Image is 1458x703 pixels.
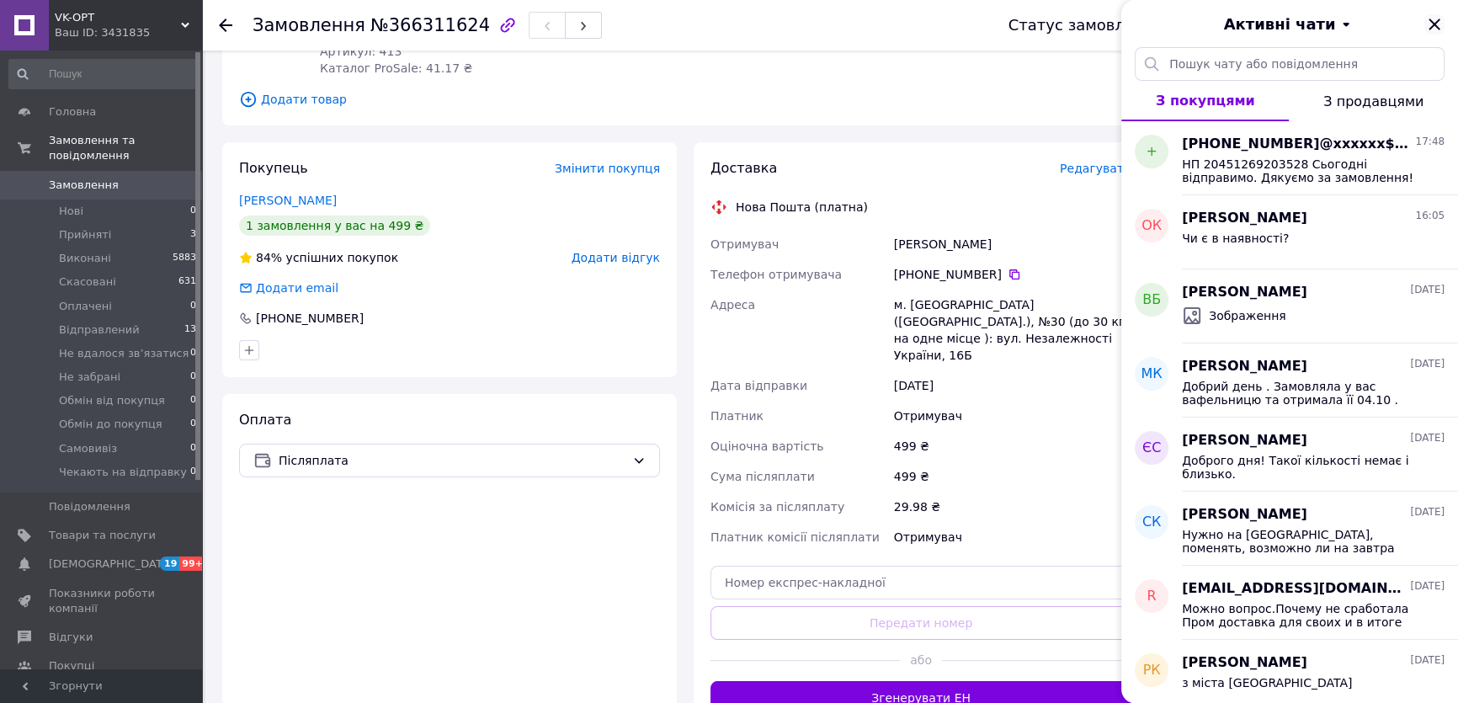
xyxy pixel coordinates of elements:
[254,310,365,327] div: [PHONE_NUMBER]
[1182,431,1307,450] span: [PERSON_NAME]
[1060,162,1131,175] span: Редагувати
[59,251,111,266] span: Виконані
[710,439,823,453] span: Оціночна вартість
[49,133,202,163] span: Замовлення та повідомлення
[184,322,196,338] span: 13
[49,499,130,514] span: Повідомлення
[254,280,340,296] div: Додати email
[710,500,844,514] span: Комісія за післяплату
[253,15,365,35] span: Замовлення
[1121,269,1458,344] button: ВБ[PERSON_NAME][DATE]Зображення
[1146,142,1157,162] span: +
[59,227,111,242] span: Прийняті
[1121,121,1458,195] button: +[PHONE_NUMBER]@xxxxxx$.com17:48НП 20451269203528 Сьогодні відправимо. Дякуємо за замовлення!
[1410,431,1445,445] span: [DATE]
[1142,290,1161,310] span: ВБ
[1182,579,1407,599] span: [EMAIL_ADDRESS][DOMAIN_NAME]
[239,194,337,207] a: [PERSON_NAME]
[49,586,156,616] span: Показники роботи компанії
[59,299,112,314] span: Оплачені
[891,370,1135,401] div: [DATE]
[55,10,181,25] span: VK-OPT
[891,492,1135,522] div: 29.98 ₴
[239,90,1131,109] span: Додати товар
[1410,579,1445,594] span: [DATE]
[710,530,880,544] span: Платник комісії післяплати
[59,393,165,408] span: Обмін від покупця
[49,630,93,645] span: Відгуки
[55,25,202,40] div: Ваш ID: 3431835
[710,298,755,312] span: Адреса
[59,441,117,456] span: Самовивіз
[900,652,942,668] span: або
[320,61,472,75] span: Каталог ProSale: 41.17 ₴
[190,370,196,385] span: 0
[891,431,1135,461] div: 499 ₴
[1121,195,1458,269] button: ОК[PERSON_NAME]16:05Чи є в наявності?
[190,417,196,432] span: 0
[59,274,116,290] span: Скасовані
[59,465,187,480] span: Чекають на відправку
[1141,365,1162,384] span: МК
[49,557,173,572] span: [DEMOGRAPHIC_DATA]
[173,251,196,266] span: 5883
[1410,357,1445,371] span: [DATE]
[1424,14,1445,35] button: Закрити
[370,15,490,35] span: №366311624
[179,557,207,571] span: 99+
[1415,135,1445,149] span: 17:48
[710,470,815,483] span: Сума післяплати
[1410,653,1445,668] span: [DATE]
[1121,566,1458,640] button: r[EMAIL_ADDRESS][DOMAIN_NAME][DATE]Можно вопрос.Почему не сработала Пром доставка для своих и в и...
[190,441,196,456] span: 0
[1209,307,1286,324] span: Зображення
[1182,505,1307,525] span: [PERSON_NAME]
[49,178,119,193] span: Замовлення
[1182,157,1421,184] span: НП 20451269203528 Сьогодні відправимо. Дякуємо за замовлення!
[1415,209,1445,223] span: 16:05
[1135,47,1445,81] input: Пошук чату або повідомлення
[178,274,196,290] span: 631
[59,322,140,338] span: Відправлений
[239,160,308,176] span: Покупець
[1182,528,1421,555] span: Нужно на [GEOGRAPHIC_DATA], поменять, возможно ли на завтра доставка? Если никак то придется отме...
[279,451,625,470] span: Післяплата
[710,160,777,176] span: Доставка
[190,465,196,480] span: 0
[710,566,1131,599] input: Номер експрес-накладної
[1141,216,1162,236] span: ОК
[891,522,1135,552] div: Отримувач
[1182,454,1421,481] span: Доброго дня! Такої кількості немає і близько.
[555,162,660,175] span: Змінити покупця
[1121,344,1458,418] button: МК[PERSON_NAME][DATE]Добрий день . Замовляла у вас вафельницю та отримала її 04.10 . Вчора виріши...
[256,251,282,264] span: 84%
[891,401,1135,431] div: Отримувач
[219,17,232,34] div: Повернутися назад
[1289,81,1458,121] button: З продавцями
[239,412,291,428] span: Оплата
[710,237,779,251] span: Отримувач
[732,199,872,216] div: Нова Пошта (платна)
[190,346,196,361] span: 0
[160,557,179,571] span: 19
[710,268,842,281] span: Телефон отримувача
[1147,587,1156,606] span: r
[239,216,430,236] div: 1 замовлення у вас на 499 ₴
[320,45,402,58] span: Артикул: 413
[237,280,340,296] div: Додати email
[239,249,398,266] div: успішних покупок
[710,379,807,392] span: Дата відправки
[1182,232,1289,245] span: Чи є в наявності?
[1142,661,1160,680] span: РК
[1410,283,1445,297] span: [DATE]
[891,229,1135,259] div: [PERSON_NAME]
[1168,13,1411,35] button: Активні чати
[49,104,96,120] span: Головна
[1182,602,1421,629] span: Можно вопрос.Почему не сработала Пром доставка для своих и в итоге цена выросла на 60 гривен.при ...
[1223,13,1335,35] span: Активні чати
[1142,513,1162,532] span: СК
[190,299,196,314] span: 0
[710,409,764,423] span: Платник
[59,370,120,385] span: Не забрані
[572,251,660,264] span: Додати відгук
